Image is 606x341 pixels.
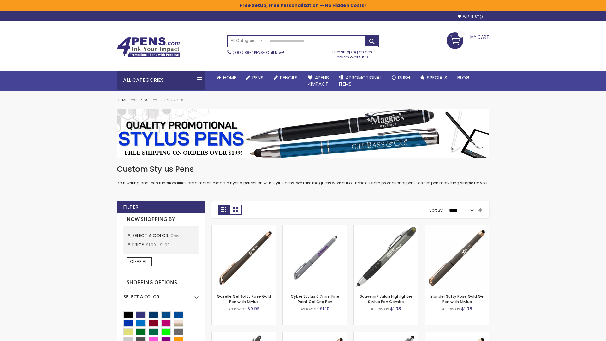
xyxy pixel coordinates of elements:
[223,74,236,81] span: Home
[280,74,298,81] span: Pencils
[283,225,347,230] a: Cyber Stylus 0.7mm Fine Point Gel Grip Pen-Grey
[425,225,489,289] img: Islander Softy Rose Gold Gel Pen with Stylus-Grey
[283,225,347,289] img: Cyber Stylus 0.7mm Fine Point Gel Grip Pen-Grey
[429,207,443,213] label: Sort By
[146,242,170,248] span: $1.00 - $1.99
[387,71,415,85] a: Rush
[212,225,276,289] img: Gazelle Gel Softy Rose Gold Pen with Stylus-Grey
[354,225,418,230] a: Souvenir® Jalan Highlighter Stylus Pen Combo-Grey
[228,36,265,46] a: All Categories
[452,71,475,85] a: Blog
[132,242,146,248] span: Price
[217,294,271,304] a: Gazelle Gel Softy Rose Gold Pen with Stylus
[457,74,470,81] span: Blog
[442,306,460,312] span: As low as
[269,71,303,85] a: Pencils
[212,332,276,337] a: Custom Soft Touch® Metal Pens with Stylus-Grey
[354,225,418,289] img: Souvenir® Jalan Highlighter Stylus Pen Combo-Grey
[291,294,339,304] a: Cyber Stylus 0.7mm Fine Point Gel Grip Pen
[283,332,347,337] a: Gazelle Gel Softy Rose Gold Pen with Stylus - ColorJet-Grey
[247,306,260,312] span: $0.99
[117,37,180,57] img: 4Pens Custom Pens and Promotional Products
[241,71,269,85] a: Pens
[211,71,241,85] a: Home
[117,109,489,158] img: Stylus Pens
[458,15,483,19] a: Wishlist
[339,74,382,87] span: 4PROMOTIONAL ITEMS
[132,232,170,239] span: Select A Color
[212,225,276,230] a: Gazelle Gel Softy Rose Gold Pen with Stylus-Grey
[218,205,230,215] strong: Grid
[303,71,334,91] a: 4Pens4impact
[320,306,330,312] span: $1.10
[354,332,418,337] a: Minnelli Softy Pen with Stylus - Laser Engraved-Grey
[233,50,284,55] span: - Call Now!
[398,74,410,81] span: Rush
[300,306,319,312] span: As low as
[140,97,149,103] a: Pens
[117,97,127,103] a: Home
[425,225,489,230] a: Islander Softy Rose Gold Gel Pen with Stylus-Grey
[371,306,389,312] span: As low as
[308,74,329,87] span: 4Pens 4impact
[170,233,179,238] span: Grey
[252,74,264,81] span: Pens
[390,306,401,312] span: $1.03
[326,47,379,60] div: Free shipping on pen orders over $199
[127,257,152,266] a: Clear All
[123,204,139,211] strong: Filter
[117,71,205,90] div: All Categories
[123,276,199,290] strong: Shopping Options
[461,306,472,312] span: $1.08
[233,50,263,55] a: (888) 88-4PENS
[430,294,484,304] a: Islander Softy Rose Gold Gel Pen with Stylus
[123,289,199,300] div: Select A Color
[425,332,489,337] a: Islander Softy Rose Gold Gel Pen with Stylus - ColorJet Imprint-Grey
[360,294,412,304] a: Souvenir® Jalan Highlighter Stylus Pen Combo
[415,71,452,85] a: Specials
[117,164,489,186] div: Both writing and tech functionalities are a match made in hybrid perfection with stylus pens. We ...
[334,71,387,91] a: 4PROMOTIONALITEMS
[228,306,247,312] span: As low as
[123,213,199,226] strong: Now Shopping by
[231,38,262,43] span: All Categories
[161,97,185,103] strong: Stylus Pens
[130,259,148,264] span: Clear All
[427,74,447,81] span: Specials
[117,164,489,174] h1: Custom Stylus Pens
